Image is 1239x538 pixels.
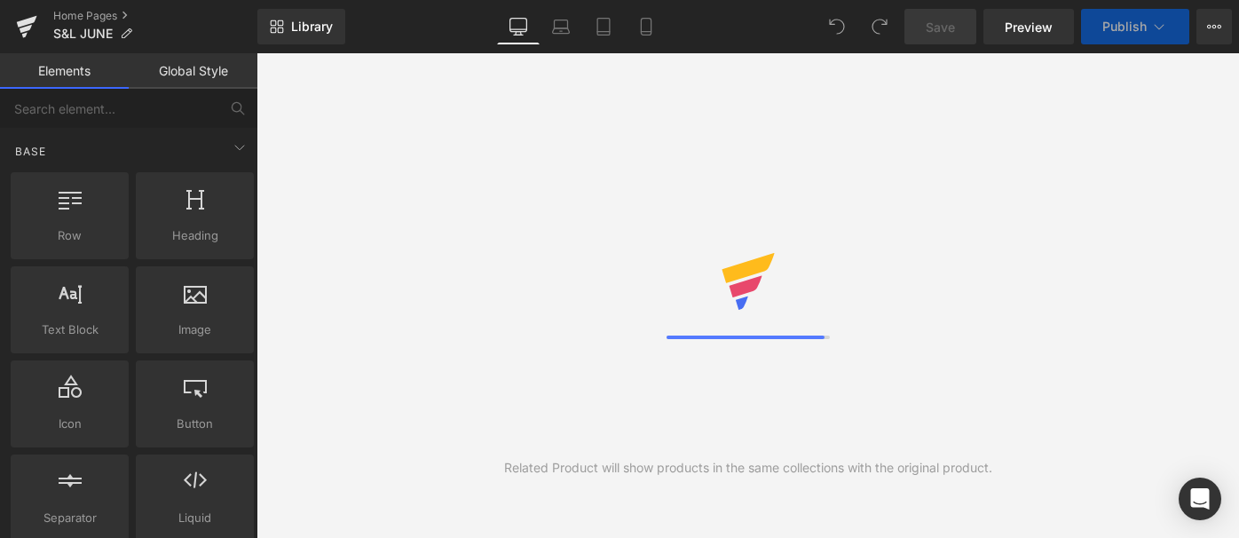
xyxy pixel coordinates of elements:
[625,9,667,44] a: Mobile
[53,9,257,23] a: Home Pages
[141,415,249,433] span: Button
[16,415,123,433] span: Icon
[257,9,345,44] a: New Library
[862,9,897,44] button: Redo
[1196,9,1232,44] button: More
[141,320,249,339] span: Image
[1005,18,1053,36] span: Preview
[819,9,855,44] button: Undo
[16,320,123,339] span: Text Block
[13,143,48,160] span: Base
[1102,20,1147,34] span: Publish
[16,509,123,527] span: Separator
[291,19,333,35] span: Library
[141,226,249,245] span: Heading
[504,458,992,478] div: Related Product will show products in the same collections with the original product.
[53,27,113,41] span: S&L JUNE
[582,9,625,44] a: Tablet
[540,9,582,44] a: Laptop
[1179,478,1221,520] div: Open Intercom Messenger
[926,18,955,36] span: Save
[129,53,257,89] a: Global Style
[983,9,1074,44] a: Preview
[141,509,249,527] span: Liquid
[16,226,123,245] span: Row
[1081,9,1189,44] button: Publish
[497,9,540,44] a: Desktop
